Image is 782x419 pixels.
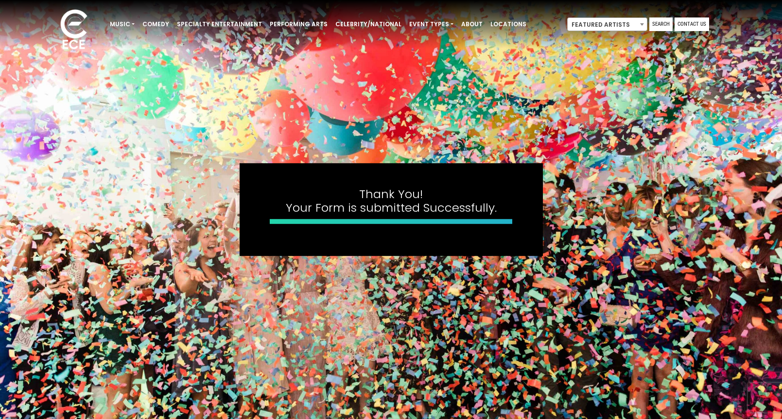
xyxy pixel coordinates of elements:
span: Featured Artists [568,18,647,32]
a: Event Types [405,16,457,33]
a: Specialty Entertainment [173,16,266,33]
a: About [457,16,487,33]
a: Contact Us [675,17,709,31]
a: Locations [487,16,530,33]
span: Featured Artists [567,17,647,31]
img: ece_new_logo_whitev2-1.png [50,7,98,54]
a: Comedy [139,16,173,33]
a: Music [106,16,139,33]
h4: Thank You! Your Form is submitted Successfully. [270,187,513,216]
a: Search [649,17,673,31]
a: Performing Arts [266,16,331,33]
a: Celebrity/National [331,16,405,33]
